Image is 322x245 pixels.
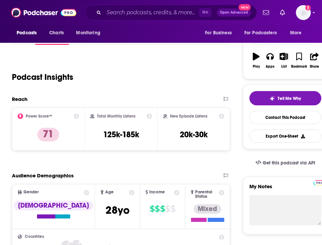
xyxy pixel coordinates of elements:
button: open menu [285,27,310,39]
button: Apps [263,48,277,73]
svg: Add a profile image [305,5,311,11]
div: Apps [266,65,274,69]
span: ⌘ K [199,8,211,17]
span: Logged in as RebeccaThomas9000 [296,5,311,20]
a: Charts [45,27,68,39]
h2: Reach [12,96,27,102]
span: Parental Status [195,190,218,199]
div: Share [310,65,319,69]
span: For Business [205,28,232,38]
span: Get this podcast via API [263,160,315,166]
span: New [239,4,251,11]
span: $ [155,204,159,214]
h2: Audience Demographics [12,172,74,179]
span: Age [105,190,114,194]
input: Search podcasts, credits, & more... [104,7,199,18]
span: Podcasts [17,28,37,38]
span: $ [150,204,154,214]
span: 28 yo [106,204,130,217]
a: Show notifications dropdown [260,7,272,18]
div: Search podcasts, credits, & more... [85,5,257,20]
button: List [277,48,291,73]
span: $ [171,204,175,214]
a: Contact This Podcast [249,111,321,124]
span: Gender [23,190,39,194]
span: For Podcasters [244,28,277,38]
h2: New Episode Listens [170,114,207,119]
h3: 125k-185k [103,129,139,140]
span: Countries [25,234,44,239]
div: [DEMOGRAPHIC_DATA] [14,201,93,210]
a: Get this podcast via API [250,155,321,171]
button: tell me why sparkleTell Me Why [249,91,321,105]
h1: Podcast Insights [12,72,73,82]
button: open menu [240,27,287,39]
a: Show notifications dropdown [277,7,288,18]
span: Monitoring [76,28,100,38]
button: Show profile menu [296,5,311,20]
div: List [281,65,287,69]
div: Mixed [194,204,221,214]
button: open menu [12,27,45,39]
label: My Notes [249,183,321,195]
img: User Profile [296,5,311,20]
span: $ [160,204,165,214]
button: Bookmark [291,48,307,73]
img: tell me why sparkle [269,96,275,101]
div: Bookmark [291,65,307,69]
button: open menu [71,27,109,39]
button: Share [307,48,321,73]
button: open menu [200,27,240,39]
h2: Power Score™ [26,114,52,119]
h2: Total Monthly Listens [97,114,135,119]
h3: 20k-30k [180,129,208,140]
div: Play [253,65,260,69]
img: Podchaser - Follow, Share and Rate Podcasts [11,6,76,19]
button: Export One-Sheet [249,129,321,143]
span: Tell Me Why [278,96,301,101]
span: Charts [49,28,64,38]
span: Open Advanced [220,11,248,14]
span: More [290,28,302,38]
button: Open AdvancedNew [217,8,251,17]
span: $ [165,204,170,214]
p: 71 [37,128,59,141]
button: Play [249,48,263,73]
span: Income [149,190,165,194]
